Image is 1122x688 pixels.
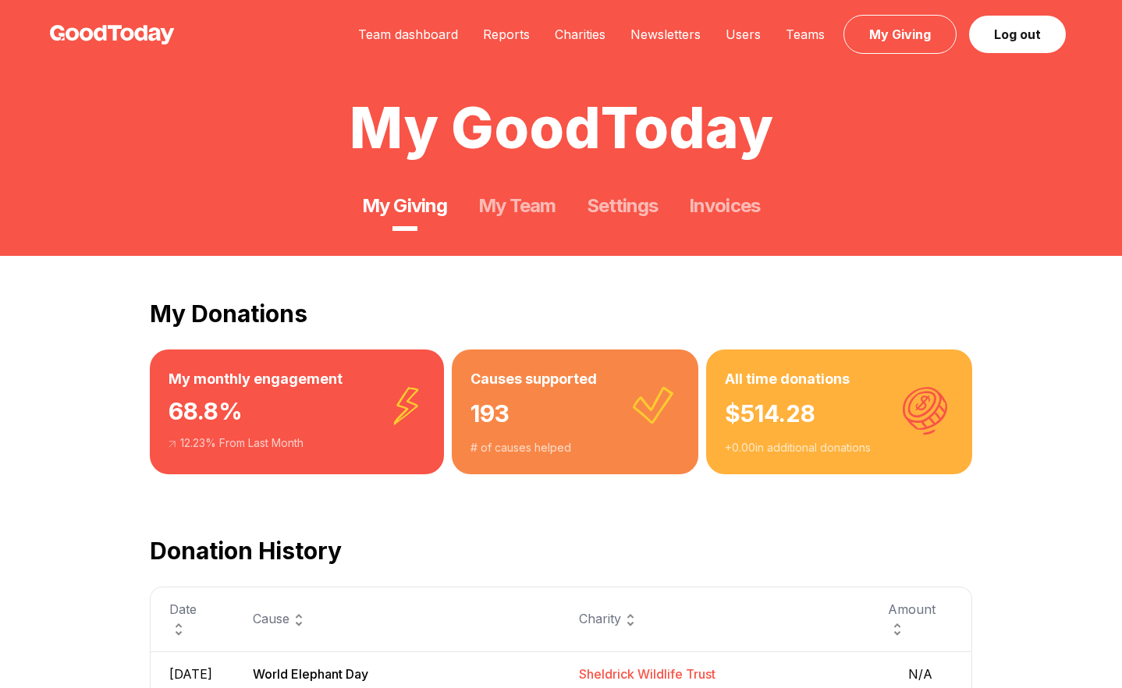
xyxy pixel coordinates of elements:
[843,15,957,54] a: My Giving
[888,665,953,683] span: N/A
[169,435,425,451] div: 12.23 % From Last Month
[725,368,953,390] h3: All time donations
[169,600,215,639] div: Date
[253,609,541,629] div: Cause
[169,368,425,390] h3: My monthly engagement
[470,27,542,42] a: Reports
[888,600,953,639] div: Amount
[470,368,680,390] h3: Causes supported
[362,193,446,218] a: My Giving
[169,390,425,435] div: 68.8 %
[346,27,470,42] a: Team dashboard
[470,440,680,456] div: # of causes helped
[150,300,972,328] h2: My Donations
[587,193,658,218] a: Settings
[773,27,837,42] a: Teams
[253,666,368,682] span: World Elephant Day
[150,537,972,565] h2: Donation History
[470,390,680,440] div: 193
[542,27,618,42] a: Charities
[579,609,850,629] div: Charity
[618,27,713,42] a: Newsletters
[478,193,556,218] a: My Team
[969,16,1066,53] a: Log out
[725,440,953,456] div: + 0.00 in additional donations
[725,390,953,440] div: $ 514.28
[689,193,759,218] a: Invoices
[713,27,773,42] a: Users
[50,25,175,44] img: GoodToday
[579,666,715,682] span: Sheldrick Wildlife Trust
